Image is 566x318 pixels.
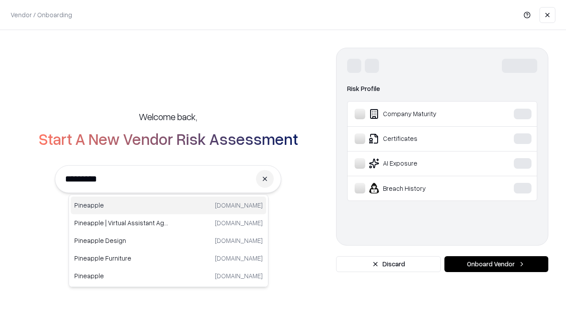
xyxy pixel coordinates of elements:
[69,194,268,287] div: Suggestions
[139,110,197,123] h5: Welcome back,
[444,256,548,272] button: Onboard Vendor
[347,83,537,94] div: Risk Profile
[215,254,263,263] p: [DOMAIN_NAME]
[11,10,72,19] p: Vendor / Onboarding
[74,254,168,263] p: Pineapple Furniture
[215,271,263,280] p: [DOMAIN_NAME]
[215,218,263,227] p: [DOMAIN_NAME]
[355,109,487,119] div: Company Maturity
[355,158,487,169] div: AI Exposure
[74,218,168,227] p: Pineapple | Virtual Assistant Agency
[355,133,487,144] div: Certificates
[215,236,263,245] p: [DOMAIN_NAME]
[74,201,168,210] p: Pineapple
[38,130,298,148] h2: Start A New Vendor Risk Assessment
[74,236,168,245] p: Pineapple Design
[74,271,168,280] p: Pineapple
[336,256,441,272] button: Discard
[355,183,487,193] div: Breach History
[215,201,263,210] p: [DOMAIN_NAME]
